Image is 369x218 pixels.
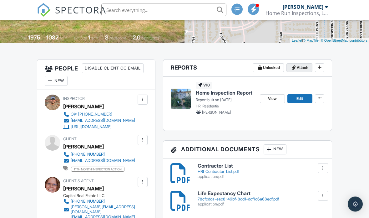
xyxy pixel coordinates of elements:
[28,34,40,41] div: 1975
[63,184,104,194] div: [PERSON_NAME]
[46,34,58,41] div: 1082
[71,205,136,215] div: [PERSON_NAME][EMAIL_ADDRESS][DOMAIN_NAME]
[71,125,112,130] div: [URL][DOMAIN_NAME]
[63,124,135,130] a: [URL][DOMAIN_NAME]
[63,199,136,205] a: [PHONE_NUMBER]
[71,158,135,163] div: [EMAIL_ADDRESS][DOMAIN_NAME]
[63,112,135,118] a: OK: [PHONE_NUMBER]
[63,102,104,112] div: [PERSON_NAME]
[290,38,369,44] div: |
[63,194,141,199] div: Capital Real Estate LLC
[82,64,144,74] div: Disable Client CC Email
[198,169,324,174] div: HRI_Contractor_List.pdf
[63,142,104,152] div: [PERSON_NAME]
[71,112,112,117] div: OK: [PHONE_NUMBER]
[91,36,99,41] span: sq.ft.
[198,163,324,179] a: Contractor List HRI_Contractor_List.pdf application/pdf
[198,191,324,197] h6: Life Expectancy Chart
[105,34,109,41] div: 3
[163,141,332,159] h3: Additional Documents
[63,179,94,184] span: Client's Agent
[321,39,367,43] a: © OpenStreetMap contributors
[264,145,286,155] div: New
[63,205,136,215] a: [PERSON_NAME][EMAIL_ADDRESS][DOMAIN_NAME]
[63,152,135,158] a: [PHONE_NUMBER]
[88,34,90,41] div: 1
[71,199,105,204] div: [PHONE_NUMBER]
[133,34,140,41] div: 2.0
[283,4,323,10] div: [PERSON_NAME]
[20,36,27,41] span: Built
[37,60,155,90] h3: People
[63,158,135,164] a: [EMAIL_ADDRESS][DOMAIN_NAME]
[292,39,302,43] a: Leaflet
[63,118,135,124] a: [EMAIL_ADDRESS][DOMAIN_NAME]
[71,152,105,157] div: [PHONE_NUMBER]
[37,3,51,17] img: The Best Home Inspection Software - Spectora
[71,167,124,172] span: 11th month inspection action
[141,36,159,41] span: bathrooms
[101,4,226,16] input: Search everything...
[109,36,127,41] span: bedrooms
[63,96,85,101] span: Inspector
[198,191,324,207] a: Life Expectancy Chart 78cfcdda-eac8-49bf-8dd1-ddf1d6a68edf.pdf application/pdf
[71,118,135,123] div: [EMAIL_ADDRESS][DOMAIN_NAME]
[198,202,324,207] div: application/pdf
[37,8,106,22] a: SPECTORA
[55,3,106,16] span: SPECTORA
[265,10,328,16] div: Home Run Inspections, LLC
[348,197,363,212] div: Open Intercom Messenger
[303,39,320,43] a: © MapTiler
[198,163,324,169] h6: Contractor List
[198,174,324,179] div: application/pdf
[59,36,68,41] span: sq. ft.
[74,36,87,41] span: Lot Size
[63,137,77,142] span: Client
[198,197,324,202] div: 78cfcdda-eac8-49bf-8dd1-ddf1d6a68edf.pdf
[45,76,68,86] div: New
